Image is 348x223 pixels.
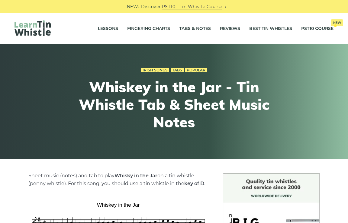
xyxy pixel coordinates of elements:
span: New [331,19,343,26]
a: Fingering Charts [127,21,170,36]
a: PST10 CourseNew [301,21,333,36]
strong: Whisky in the Jar [114,173,157,179]
a: Tabs & Notes [179,21,211,36]
a: Reviews [220,21,240,36]
img: LearnTinWhistle.com [14,20,51,36]
a: Irish Songs [141,68,169,73]
strong: key of D [184,181,204,186]
a: Popular [185,68,207,73]
a: Tabs [171,68,184,73]
p: Sheet music (notes) and tab to play on a tin whistle (penny whistle). For this song, you should u... [28,172,208,188]
h1: Whiskey in the Jar - Tin Whistle Tab & Sheet Music Notes [63,78,285,131]
a: Lessons [98,21,118,36]
a: Best Tin Whistles [249,21,292,36]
